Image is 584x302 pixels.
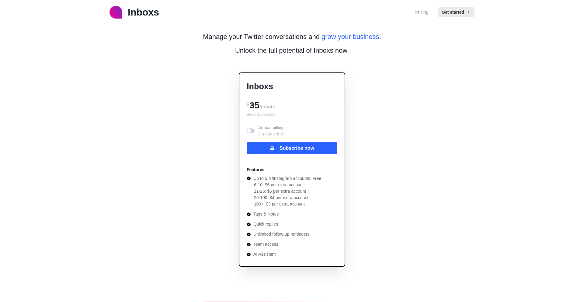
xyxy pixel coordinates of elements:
[128,5,159,19] p: Inboxs
[254,182,321,188] li: 6-10: $6 per extra account
[258,131,284,137] p: 2 months free
[109,5,159,19] a: logoInboxs
[254,201,321,207] li: 100+: $3 per extra account
[247,251,321,258] li: AI Assistant
[438,7,474,17] button: Get started
[258,125,284,137] p: Annual billing
[247,221,321,227] li: Quick replies
[254,188,321,195] li: 11-25: $5 per extra account
[203,32,381,42] p: Manage your Twitter conversations and .
[247,211,321,217] li: Tags & Notes
[247,231,321,237] li: Unlimited follow-up reminders
[246,102,249,107] span: $
[253,175,321,182] p: Up to 5 𝕏/Instagram accounts: Free
[415,9,428,16] a: Pricing
[322,33,379,40] span: grow your business
[247,98,337,112] div: 35
[259,104,275,110] span: /month
[109,6,122,19] img: logo
[235,45,349,55] p: Unlock the full potential of Inboxs now.
[247,80,337,93] p: Inboxs
[254,195,321,201] li: 26-100: $4 per extra account
[247,142,337,154] button: Subscribe now
[247,241,321,248] li: Team access
[247,112,337,117] p: Billed $ 35 monthly
[247,167,264,173] p: Features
